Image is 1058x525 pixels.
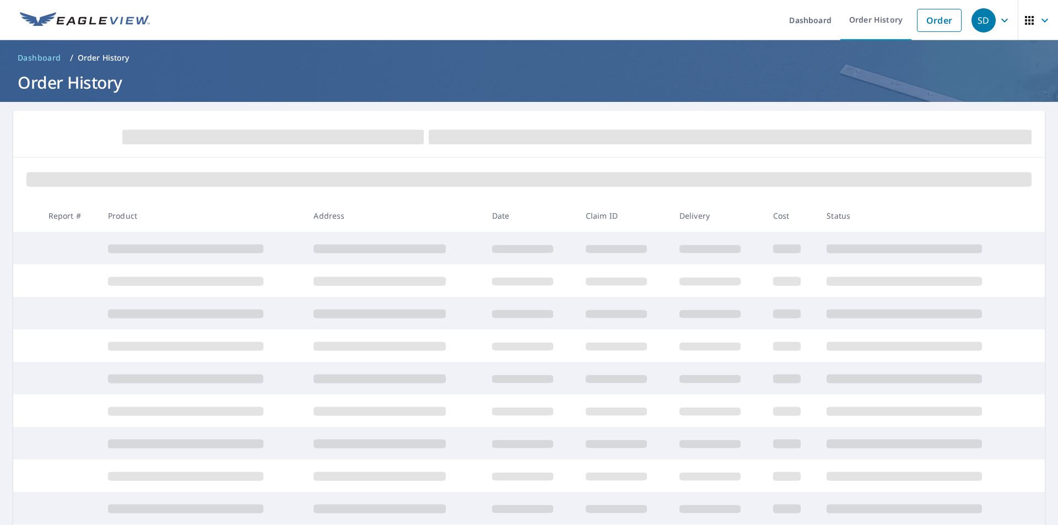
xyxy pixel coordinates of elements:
th: Address [305,199,483,232]
a: Order [917,9,962,32]
th: Delivery [671,199,764,232]
th: Product [99,199,305,232]
th: Status [818,199,1024,232]
div: SD [971,8,996,33]
th: Date [483,199,577,232]
th: Report # [40,199,99,232]
a: Dashboard [13,49,66,67]
img: EV Logo [20,12,150,29]
nav: breadcrumb [13,49,1045,67]
th: Cost [764,199,818,232]
li: / [70,51,73,64]
th: Claim ID [577,199,671,232]
span: Dashboard [18,52,61,63]
h1: Order History [13,71,1045,94]
p: Order History [78,52,129,63]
